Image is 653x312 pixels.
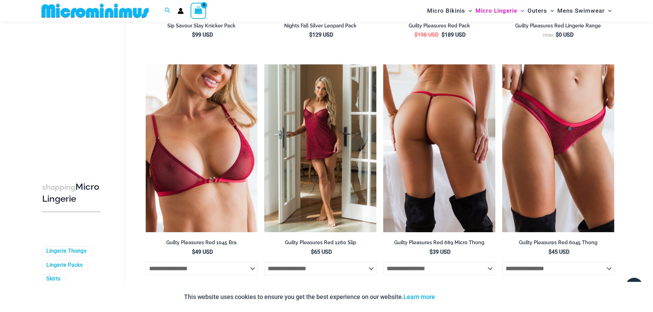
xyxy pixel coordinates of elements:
[383,23,495,29] h2: Guilty Pleasures Red Pack
[42,183,75,191] span: shopping
[526,2,556,20] a: OutersMenu ToggleMenu Toggle
[502,64,614,232] a: Guilty Pleasures Red 6045 Thong 01Guilty Pleasures Red 6045 Thong 02Guilty Pleasures Red 6045 Tho...
[474,2,526,20] a: Micro LingerieMenu ToggleMenu Toggle
[146,239,258,248] a: Guilty Pleasures Red 1045 Bra
[264,239,376,248] a: Guilty Pleasures Red 1260 Slip
[556,32,559,38] span: $
[475,2,517,20] span: Micro Lingerie
[528,2,547,20] span: Outers
[311,249,332,255] bdi: 65 USD
[543,33,554,38] span: From:
[430,249,450,255] bdi: 39 USD
[442,32,465,38] bdi: 189 USD
[264,23,376,32] a: Nights Fall Silver Leopard Pack
[465,2,472,20] span: Menu Toggle
[547,2,554,20] span: Menu Toggle
[502,23,614,29] h2: Guilty Pleasures Red Lingerie Range
[425,2,474,20] a: Micro BikinisMenu ToggleMenu Toggle
[383,64,495,232] a: Guilty Pleasures Red 689 Micro 01Guilty Pleasures Red 689 Micro 02Guilty Pleasures Red 689 Micro 02
[165,7,171,15] a: Search icon link
[502,64,614,232] img: Guilty Pleasures Red 6045 Thong 01
[192,32,213,38] bdi: 99 USD
[146,64,258,232] img: Guilty Pleasures Red 1045 Bra 01
[192,249,195,255] span: $
[178,8,184,14] a: Account icon link
[383,64,495,232] img: Guilty Pleasures Red 689 Micro 02
[46,262,83,269] a: Lingerie Packs
[264,239,376,246] h2: Guilty Pleasures Red 1260 Slip
[414,32,418,38] span: $
[309,32,312,38] span: $
[430,249,433,255] span: $
[403,293,435,300] a: Learn more
[309,32,333,38] bdi: 129 USD
[502,239,614,248] a: Guilty Pleasures Red 6045 Thong
[264,64,376,232] a: Guilty Pleasures Red 1260 Slip 01Guilty Pleasures Red 1260 Slip 02Guilty Pleasures Red 1260 Slip 02
[383,239,495,246] h2: Guilty Pleasures Red 689 Micro Thong
[414,32,438,38] bdi: 198 USD
[442,32,445,38] span: $
[548,249,569,255] bdi: 45 USD
[605,2,612,20] span: Menu Toggle
[311,249,314,255] span: $
[548,249,552,255] span: $
[424,1,615,21] nav: Site Navigation
[557,2,605,20] span: Mens Swimwear
[383,23,495,32] a: Guilty Pleasures Red Pack
[192,32,195,38] span: $
[146,239,258,246] h2: Guilty Pleasures Red 1045 Bra
[517,2,524,20] span: Menu Toggle
[191,3,206,18] a: View Shopping Cart, empty
[42,23,104,160] iframe: TrustedSite Certified
[46,248,86,255] a: Lingerie Thongs
[440,289,469,305] button: Accept
[502,23,614,32] a: Guilty Pleasures Red Lingerie Range
[383,239,495,248] a: Guilty Pleasures Red 689 Micro Thong
[556,2,613,20] a: Mens SwimwearMenu ToggleMenu Toggle
[184,292,435,302] p: This website uses cookies to ensure you get the best experience on our website.
[556,32,573,38] bdi: 0 USD
[264,23,376,29] h2: Nights Fall Silver Leopard Pack
[146,23,258,29] h2: Sip Savour Slay Knicker Pack
[502,239,614,246] h2: Guilty Pleasures Red 6045 Thong
[146,64,258,232] a: Guilty Pleasures Red 1045 Bra 01Guilty Pleasures Red 1045 Bra 02Guilty Pleasures Red 1045 Bra 02
[46,276,60,283] a: Skirts
[39,3,152,18] img: MM SHOP LOGO FLAT
[42,181,101,205] h3: Micro Lingerie
[264,64,376,232] img: Guilty Pleasures Red 1260 Slip 01
[192,249,213,255] bdi: 49 USD
[427,2,465,20] span: Micro Bikinis
[146,23,258,32] a: Sip Savour Slay Knicker Pack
